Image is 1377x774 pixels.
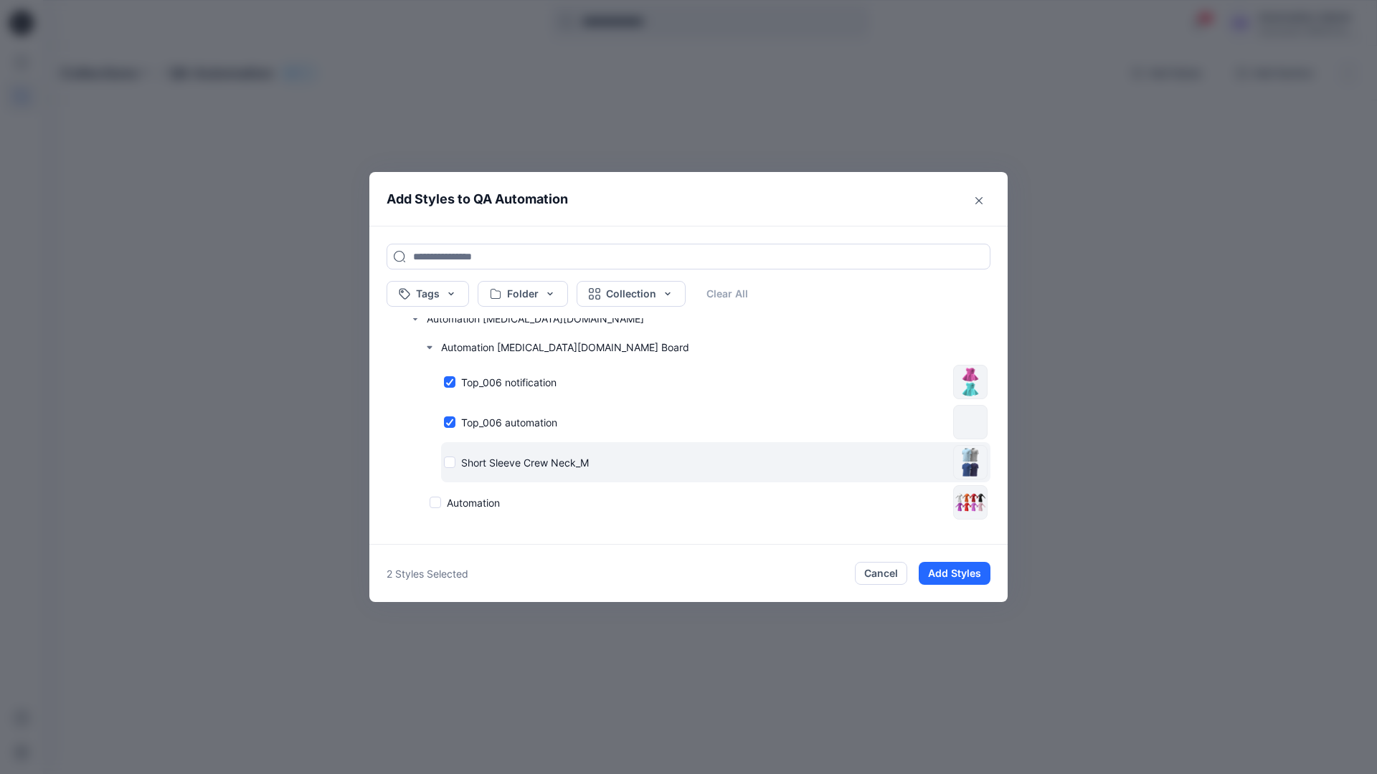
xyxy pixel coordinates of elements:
[577,281,686,307] button: Collection
[478,281,568,307] button: Folder
[387,281,469,307] button: Tags
[919,562,990,585] button: Add Styles
[461,455,589,470] p: Short Sleeve Crew Neck_M
[369,172,1008,226] header: Add Styles to QA Automation
[461,375,557,390] p: Top_006 notification
[387,566,468,581] p: 2 Styles Selected
[447,495,500,510] p: Automation
[967,189,990,212] button: Close
[461,415,557,430] p: Top_006 automation
[855,562,907,585] button: Cancel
